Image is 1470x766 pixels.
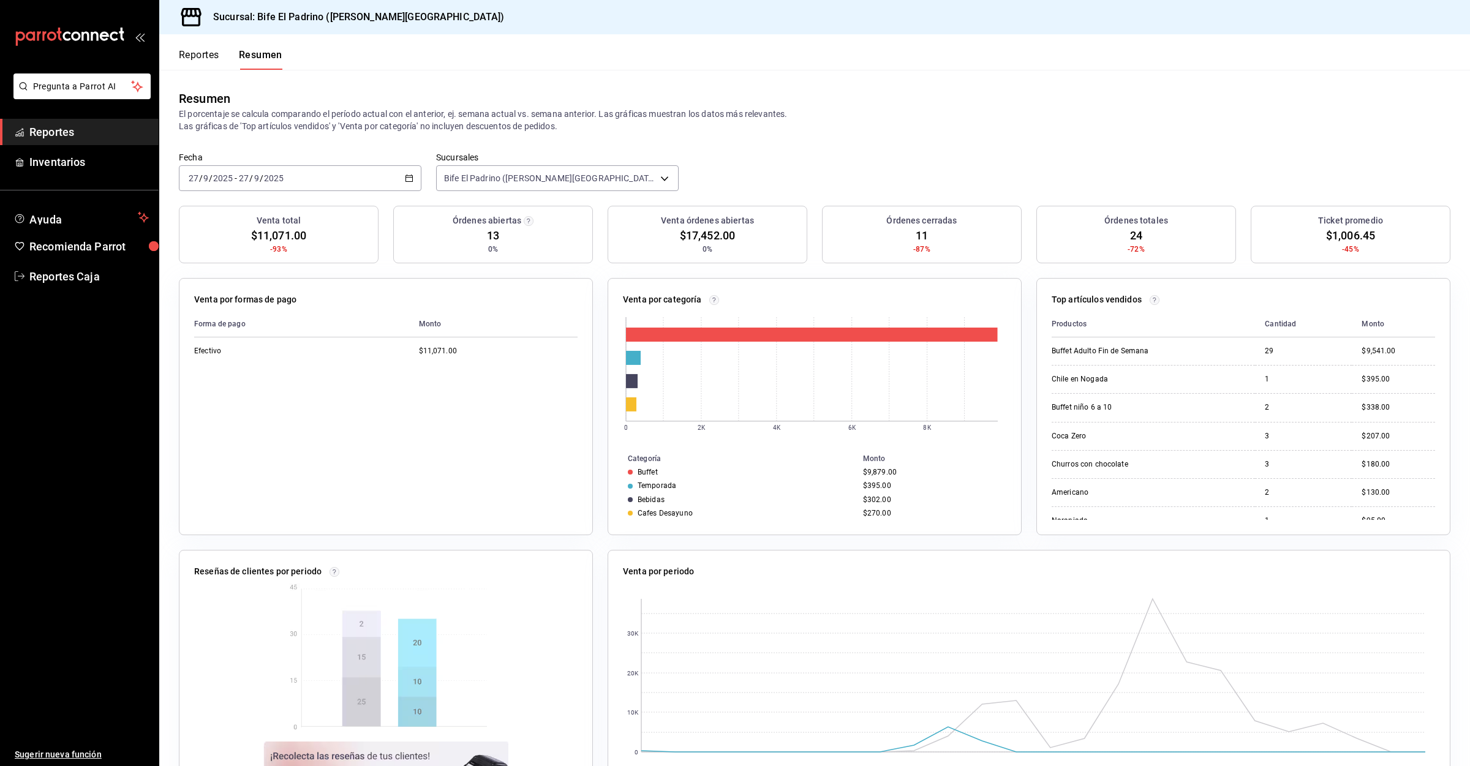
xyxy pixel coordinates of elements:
[13,73,151,99] button: Pregunta a Parrot AI
[1362,431,1435,441] div: $207.00
[194,311,409,337] th: Forma de pago
[863,481,1001,490] div: $395.00
[703,244,712,255] span: 0%
[179,89,230,108] div: Resumen
[29,238,149,255] span: Recomienda Parrot
[858,452,1021,465] th: Monto
[1130,227,1142,244] span: 24
[213,173,233,183] input: ----
[624,424,628,431] text: 0
[913,244,930,255] span: -87%
[409,311,578,337] th: Monto
[1362,487,1435,498] div: $130.00
[251,227,306,244] span: $11,071.00
[1265,402,1342,413] div: 2
[15,748,149,761] span: Sugerir nueva función
[1052,293,1142,306] p: Top artículos vendidos
[29,210,133,225] span: Ayuda
[444,172,656,184] span: Bife El Padrino ([PERSON_NAME][GEOGRAPHIC_DATA])
[179,153,421,162] label: Fecha
[1128,244,1145,255] span: -72%
[1052,311,1255,337] th: Productos
[33,80,132,93] span: Pregunta a Parrot AI
[863,468,1001,476] div: $9,879.00
[29,154,149,170] span: Inventarios
[863,509,1001,517] div: $270.00
[627,670,639,677] text: 20K
[203,10,505,24] h3: Sucursal: Bife El Padrino ([PERSON_NAME][GEOGRAPHIC_DATA])
[638,509,693,517] div: Cafes Desayuno
[638,481,676,490] div: Temporada
[257,214,301,227] h3: Venta total
[194,565,322,578] p: Reseñas de clientes por periodo
[1265,459,1342,470] div: 3
[1265,374,1342,385] div: 1
[1052,346,1174,356] div: Buffet Adulto Fin de Semana
[635,749,638,756] text: 0
[419,346,578,356] div: $11,071.00
[1362,346,1435,356] div: $9,541.00
[29,124,149,140] span: Reportes
[1342,244,1359,255] span: -45%
[179,49,282,70] div: navigation tabs
[179,108,1450,132] p: El porcentaje se calcula comparando el período actual con el anterior, ej. semana actual vs. sema...
[135,32,145,42] button: open_drawer_menu
[848,424,856,431] text: 6K
[623,565,694,578] p: Venta por periodo
[1318,214,1383,227] h3: Ticket promedio
[188,173,199,183] input: --
[627,630,639,637] text: 30K
[1265,487,1342,498] div: 2
[1052,459,1174,470] div: Churros con chocolate
[1362,374,1435,385] div: $395.00
[209,173,213,183] span: /
[238,173,249,183] input: --
[608,452,858,465] th: Categoría
[194,346,317,356] div: Efectivo
[623,293,702,306] p: Venta por categoría
[263,173,284,183] input: ----
[661,214,754,227] h3: Venta órdenes abiertas
[199,173,203,183] span: /
[1052,487,1174,498] div: Americano
[194,293,296,306] p: Venta por formas de pago
[916,227,928,244] span: 11
[488,244,498,255] span: 0%
[29,268,149,285] span: Reportes Caja
[773,424,781,431] text: 4K
[1104,214,1168,227] h3: Órdenes totales
[638,495,665,504] div: Bebidas
[1265,346,1342,356] div: 29
[627,709,639,716] text: 10K
[1352,311,1435,337] th: Monto
[1052,431,1174,441] div: Coca Zero
[1052,516,1174,526] div: Naranjada
[260,173,263,183] span: /
[1362,402,1435,413] div: $338.00
[680,227,735,244] span: $17,452.00
[698,424,706,431] text: 2K
[249,173,253,183] span: /
[453,214,521,227] h3: Órdenes abiertas
[863,495,1001,504] div: $302.00
[1362,516,1435,526] div: $95.00
[1265,431,1342,441] div: 3
[270,244,287,255] span: -93%
[1326,227,1375,244] span: $1,006.45
[1362,459,1435,470] div: $180.00
[239,49,282,70] button: Resumen
[1052,374,1174,385] div: Chile en Nogada
[254,173,260,183] input: --
[9,89,151,102] a: Pregunta a Parrot AI
[179,49,219,70] button: Reportes
[487,227,499,244] span: 13
[886,214,957,227] h3: Órdenes cerradas
[436,153,679,162] label: Sucursales
[1255,311,1352,337] th: Cantidad
[1052,402,1174,413] div: Buffet niño 6 a 10
[235,173,237,183] span: -
[638,468,658,476] div: Buffet
[203,173,209,183] input: --
[924,424,932,431] text: 8K
[1265,516,1342,526] div: 1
